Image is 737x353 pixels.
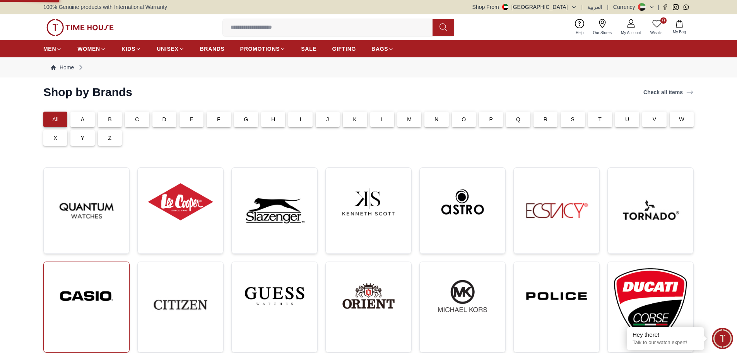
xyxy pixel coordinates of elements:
[647,30,667,36] span: Wishlist
[472,3,577,11] button: Shop From[GEOGRAPHIC_DATA]
[43,85,132,99] h2: Shop by Brands
[670,29,689,35] span: My Bag
[43,57,694,77] nav: Breadcrumb
[144,268,217,341] img: ...
[371,45,388,53] span: BAGS
[544,115,547,123] p: R
[301,45,316,53] span: SALE
[426,268,499,324] img: ...
[516,115,520,123] p: Q
[371,42,394,56] a: BAGS
[598,115,602,123] p: T
[646,17,668,37] a: 0Wishlist
[200,45,225,53] span: BRANDS
[108,115,112,123] p: B
[633,331,698,339] div: Hey there!
[502,4,508,10] img: United Arab Emirates
[271,115,275,123] p: H
[77,45,100,53] span: WOMEN
[157,45,178,53] span: UNISEX
[614,268,687,346] img: ...
[190,115,193,123] p: E
[217,115,221,123] p: F
[614,174,687,247] img: ...
[613,3,638,11] div: Currency
[571,17,588,37] a: Help
[301,42,316,56] a: SALE
[462,115,466,123] p: O
[607,3,609,11] span: |
[326,115,329,123] p: J
[653,115,657,123] p: V
[200,42,225,56] a: BRANDS
[46,19,114,36] img: ...
[43,42,62,56] a: MEN
[407,115,412,123] p: M
[240,42,286,56] a: PROMOTIONS
[587,3,602,11] button: العربية
[332,268,405,324] img: ...
[53,134,57,142] p: X
[426,174,499,230] img: ...
[683,4,689,10] a: Whatsapp
[660,17,667,24] span: 0
[52,115,58,123] p: All
[81,134,85,142] p: Y
[51,64,74,71] a: Home
[240,45,280,53] span: PROMOTIONS
[520,268,593,324] img: ...
[588,17,616,37] a: Our Stores
[43,45,56,53] span: MEN
[238,268,311,324] img: ...
[157,42,184,56] a: UNISEX
[162,115,166,123] p: D
[571,115,575,123] p: S
[573,30,587,36] span: Help
[332,45,356,53] span: GIFTING
[434,115,438,123] p: N
[332,174,405,230] img: ...
[332,42,356,56] a: GIFTING
[625,115,629,123] p: U
[121,42,141,56] a: KIDS
[77,42,106,56] a: WOMEN
[43,3,167,11] span: 100% Genuine products with International Warranty
[353,115,357,123] p: K
[300,115,301,123] p: I
[489,115,493,123] p: P
[679,115,684,123] p: W
[244,115,248,123] p: G
[121,45,135,53] span: KIDS
[618,30,644,36] span: My Account
[642,87,695,98] a: Check all items
[381,115,384,123] p: L
[590,30,615,36] span: Our Stores
[662,4,668,10] a: Facebook
[581,3,583,11] span: |
[673,4,679,10] a: Instagram
[50,174,123,247] img: ...
[81,115,85,123] p: A
[144,174,217,230] img: ...
[135,115,139,123] p: C
[633,339,698,346] p: Talk to our watch expert!
[520,174,593,247] img: ...
[712,328,733,349] div: Chat Widget
[238,174,311,247] img: ...
[50,268,123,324] img: ...
[658,3,659,11] span: |
[668,18,691,36] button: My Bag
[108,134,112,142] p: Z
